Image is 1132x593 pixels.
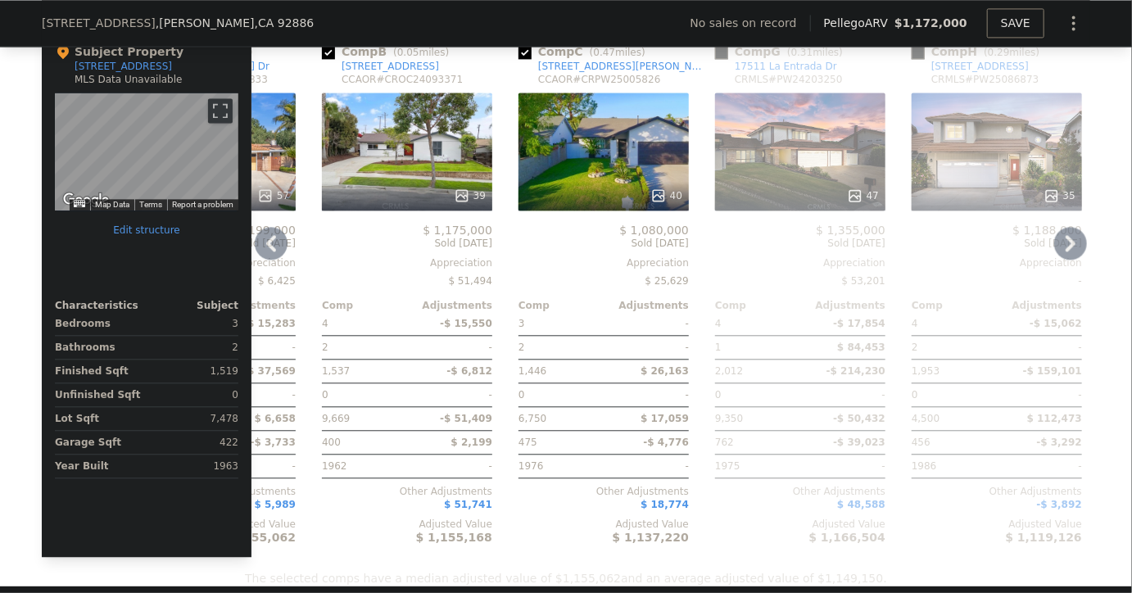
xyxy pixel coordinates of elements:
div: Finished Sqft [55,360,143,383]
span: $ 53,201 [842,275,885,287]
div: Characteristics [55,299,147,312]
span: 0.05 [397,47,419,58]
div: Subject [147,299,238,312]
div: - [1000,336,1082,359]
span: $ 6,425 [258,275,296,287]
div: 35 [1044,188,1075,204]
div: Adjusted Value [518,518,689,531]
span: Sold [DATE] [322,237,492,250]
span: $ 1,080,000 [619,224,689,237]
span: -$ 15,550 [440,318,492,329]
span: $ 26,163 [641,365,689,377]
div: Comp C [518,43,652,60]
span: 0 [518,389,525,401]
div: Other Adjustments [518,485,689,498]
div: No sales on record [690,15,809,31]
span: $ 84,453 [837,342,885,353]
div: Other Adjustments [715,485,885,498]
span: , [PERSON_NAME] [156,15,315,31]
div: Appreciation [715,256,885,269]
span: $ 1,155,168 [416,531,492,544]
div: Adjusted Value [912,518,1082,531]
div: [STREET_ADDRESS][PERSON_NAME] [538,60,709,73]
div: Unfinished Sqft [55,383,143,406]
button: Show Options [1057,7,1090,39]
span: ( miles) [977,47,1046,58]
span: $ 1,199,000 [226,224,296,237]
div: Adjustments [604,299,689,312]
span: 0.31 [791,47,813,58]
span: 9,669 [322,413,350,424]
span: $ 112,473 [1027,413,1082,424]
div: Map [55,93,238,210]
span: Sold [DATE] [715,237,885,250]
div: [STREET_ADDRESS] [342,60,439,73]
div: 422 [150,431,238,454]
span: 0 [715,389,722,401]
div: - [607,336,689,359]
a: [STREET_ADDRESS] [322,60,439,73]
button: Map Data [95,199,129,210]
div: 2 [912,336,994,359]
span: 0 [912,389,918,401]
div: - [214,336,296,359]
div: Comp [518,299,604,312]
span: 4 [322,318,328,329]
span: $ 1,166,504 [809,531,885,544]
span: $ 1,137,220 [613,531,689,544]
span: 4,500 [912,413,940,424]
div: Comp B [322,43,455,60]
div: 2 [150,336,238,359]
span: $ 51,494 [449,275,492,287]
div: Bedrooms [55,312,143,335]
span: ( miles) [387,47,455,58]
div: Adjusted Value [322,518,492,531]
div: 57 [257,188,289,204]
div: 1976 [518,455,600,478]
div: CCAOR # CRPW25005826 [538,73,661,86]
div: 1986 [912,455,994,478]
span: 400 [322,437,341,448]
span: 4 [715,318,722,329]
button: SAVE [987,8,1044,38]
span: -$ 3,733 [251,437,296,448]
div: 0 [150,383,238,406]
div: 40 [650,188,682,204]
div: - [214,383,296,406]
span: -$ 159,101 [1023,365,1082,377]
span: $ 5,989 [255,499,296,510]
span: 762 [715,437,734,448]
a: Open this area in Google Maps (opens a new window) [59,189,113,210]
button: Keyboard shortcuts [74,200,85,207]
div: CRMLS # PW25086873 [931,73,1039,86]
span: Sold [DATE] [912,237,1082,250]
a: [STREET_ADDRESS][PERSON_NAME] [518,60,709,73]
div: MLS Data Unavailable [75,73,183,86]
div: Adjustments [800,299,885,312]
div: [STREET_ADDRESS] [75,60,172,73]
span: -$ 3,892 [1037,499,1082,510]
div: Subject Property [55,43,183,60]
span: $ 1,155,062 [220,531,296,544]
div: Adjustments [407,299,492,312]
span: -$ 4,776 [644,437,689,448]
span: 1,953 [912,365,940,377]
div: The selected comps have a median adjusted value of $1,155,062 and an average adjusted value of $1... [42,557,1090,586]
div: - [1000,383,1082,406]
span: $ 1,175,000 [423,224,492,237]
span: [STREET_ADDRESS] [42,15,156,31]
a: [STREET_ADDRESS] [912,60,1029,73]
div: Lot Sqft [55,407,143,430]
div: Comp [912,299,997,312]
div: [STREET_ADDRESS] [931,60,1029,73]
span: -$ 37,569 [243,365,296,377]
div: Adjusted Value [715,518,885,531]
div: Bathrooms [55,336,143,359]
span: , CA 92886 [255,16,315,29]
span: $ 51,741 [444,499,492,510]
div: 2 [518,336,600,359]
div: - [912,269,1082,292]
div: - [410,336,492,359]
span: -$ 214,230 [826,365,885,377]
span: ( miles) [583,47,652,58]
